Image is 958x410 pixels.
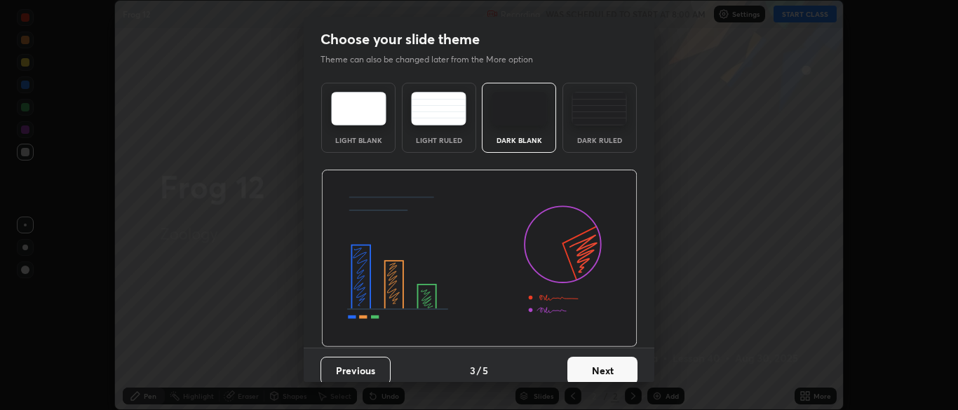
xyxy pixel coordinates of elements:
p: Theme can also be changed later from the More option [321,53,548,66]
h2: Choose your slide theme [321,30,480,48]
img: darkThemeBanner.d06ce4a2.svg [321,170,637,348]
button: Previous [321,357,391,385]
div: Dark Ruled [572,137,628,144]
div: Dark Blank [491,137,547,144]
img: lightTheme.e5ed3b09.svg [331,92,386,125]
img: darkRuledTheme.de295e13.svg [572,92,627,125]
h4: 3 [470,363,475,378]
button: Next [567,357,637,385]
img: lightRuledTheme.5fabf969.svg [411,92,466,125]
img: darkTheme.f0cc69e5.svg [492,92,547,125]
h4: / [477,363,481,378]
div: Light Ruled [411,137,467,144]
div: Light Blank [330,137,386,144]
h4: 5 [483,363,488,378]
